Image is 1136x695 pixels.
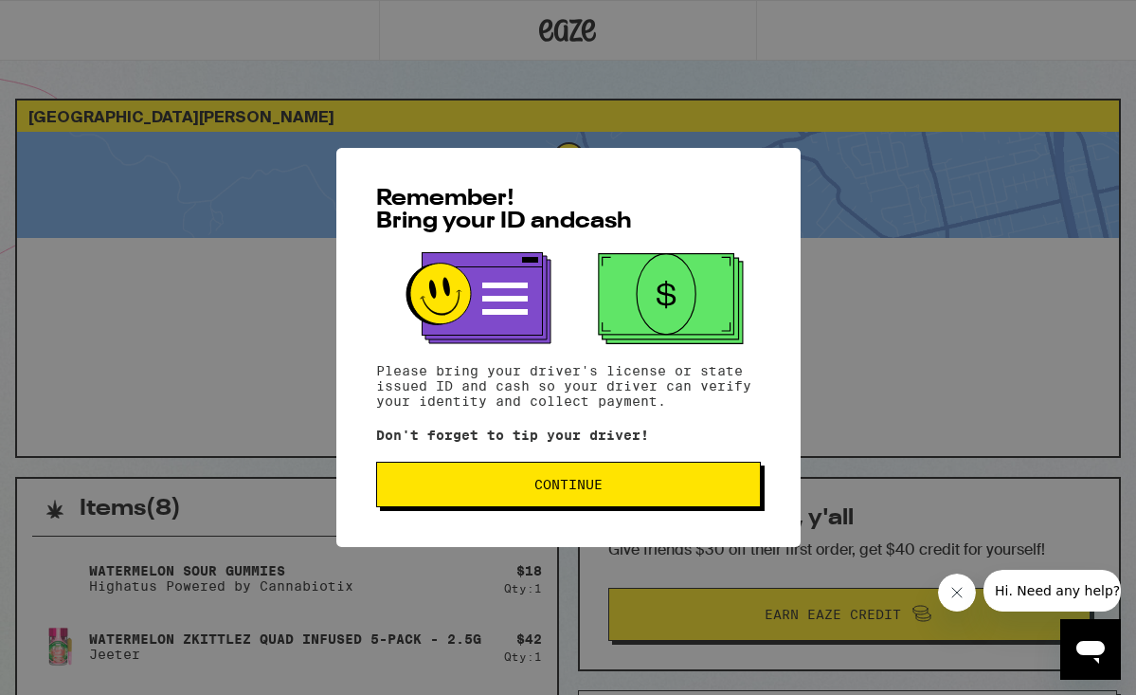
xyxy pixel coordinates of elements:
iframe: Message from company [983,570,1121,612]
iframe: Button to launch messaging window [1060,619,1121,680]
iframe: Close message [938,574,976,612]
p: Please bring your driver's license or state issued ID and cash so your driver can verify your ide... [376,363,761,409]
span: Remember! Bring your ID and cash [376,188,632,233]
p: Don't forget to tip your driver! [376,428,761,443]
span: Continue [534,478,603,491]
button: Continue [376,462,761,507]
